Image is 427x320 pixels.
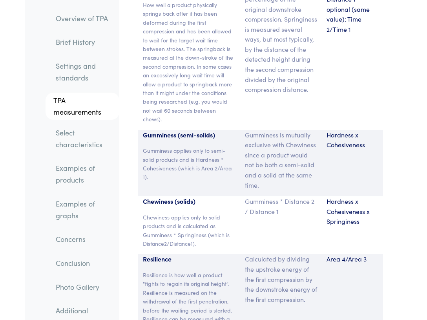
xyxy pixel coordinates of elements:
[49,254,119,272] a: Conclusion
[143,213,235,248] p: Chewiness applies only to solid products and is calculated as Gumminess * Springiness (which is D...
[49,195,119,224] a: Examples of graphs
[245,130,317,190] p: Gumminess is mutually exclusive with Chewiness since a product would not be both a semi-solid and...
[143,196,235,207] p: Chewiness (solids)
[327,196,378,227] p: Hardness x Cohesiveness x Springiness
[49,57,119,86] a: Settings and standards
[49,230,119,248] a: Concerns
[49,124,119,153] a: Select characteristics
[143,130,235,140] p: Gumminess (semi-solids)
[49,9,119,27] a: Overview of TPA
[245,196,317,216] p: Gumminess * Distance 2 / Distance 1
[327,254,378,264] p: Area 4/Area 3
[49,33,119,51] a: Brief History
[49,159,119,189] a: Examples of products
[245,254,317,304] p: Calculated by dividing the upstroke energy of the first compression by the downstroke energy of t...
[49,278,119,296] a: Photo Gallery
[143,0,235,124] p: How well a product physically springs back after it has been deformed during the first compressio...
[327,130,378,150] p: Hardness x Cohesiveness
[46,93,119,120] a: TPA measurements
[143,254,235,264] p: Resilience
[143,146,235,181] p: Gumminess applies only to semi-solid products and is Hardness * Cohesiveness (which is Area 2/Are...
